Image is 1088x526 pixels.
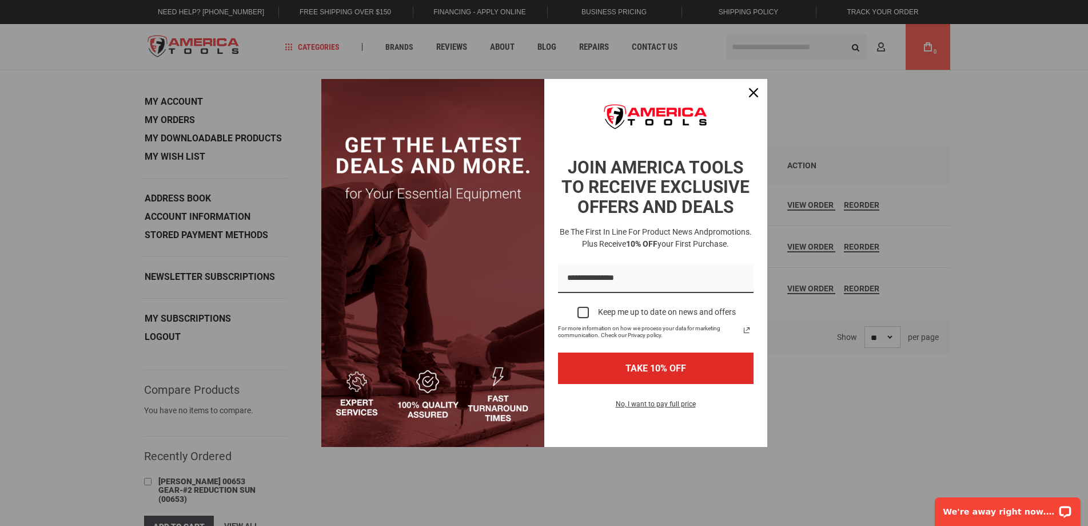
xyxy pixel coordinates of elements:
[749,88,758,97] svg: close icon
[626,239,657,248] strong: 10% OFF
[558,264,754,293] input: Email field
[558,325,740,339] span: For more information on how we process your data for marketing communication. Check our Privacy p...
[607,398,705,417] button: No, I want to pay full price
[598,307,736,317] div: Keep me up to date on news and offers
[556,226,756,250] h3: Be the first in line for product news and
[558,353,754,384] button: TAKE 10% OFF
[740,323,754,337] a: Read our Privacy Policy
[927,490,1088,526] iframe: LiveChat chat widget
[740,79,767,106] button: Close
[740,323,754,337] svg: link icon
[561,157,750,217] strong: JOIN AMERICA TOOLS TO RECEIVE EXCLUSIVE OFFERS AND DEALS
